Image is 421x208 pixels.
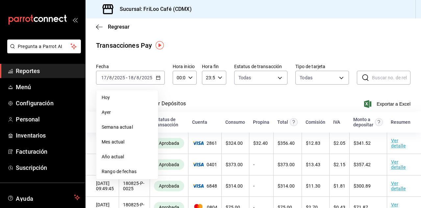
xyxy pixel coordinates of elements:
span: Ayer [102,109,153,116]
span: $ 12.83 [306,141,320,146]
span: Suscripción [16,163,80,172]
a: Ver detalle [391,181,406,191]
span: 0401 [192,162,217,167]
span: Mes actual [102,139,153,145]
div: Transacciones cobradas de manera exitosa. [154,138,184,148]
span: $ 373.00 [278,162,295,167]
span: Menú [16,83,80,91]
a: Ver detalle [391,138,406,148]
span: - [126,75,127,80]
button: open_drawer_menu [72,17,78,22]
span: Aprobada [156,183,182,189]
span: / [112,75,114,80]
span: 2861 [192,141,217,146]
a: Ver detalle [391,159,406,170]
div: Total [277,119,288,125]
div: Transacciones Pay [96,40,152,50]
span: $ 13.43 [306,162,320,167]
div: Comisión [306,119,325,125]
span: Rango de fechas [102,168,153,175]
span: $ 341.52 [354,141,371,146]
td: [DATE] 12:38:13 [86,154,119,175]
span: / [107,75,109,80]
span: / [139,75,141,80]
a: Pregunta a Parrot AI [5,48,81,55]
input: -- [101,75,107,80]
span: Facturación [16,147,80,156]
div: IVA [333,119,340,125]
div: Cuenta [192,119,207,125]
div: Estatus de transacción [154,117,184,127]
label: Hora fin [202,64,226,69]
td: 180825-P-0025 [119,175,150,197]
input: ---- [114,75,125,80]
span: $ 2.15 [334,162,345,167]
span: $ 356.40 [278,141,295,146]
input: ---- [141,75,153,80]
input: Buscar no. de referencia [372,71,410,84]
label: Tipo de tarjeta [295,64,349,69]
h3: Sucursal: FriLoo Café (CDMX) [114,5,192,13]
div: Resumen [391,119,410,125]
button: Ver Depósitos [152,100,186,112]
div: Monto a depositar [353,117,373,127]
svg: Este es el monto resultante del total pagado menos comisión e IVA. Esta será la parte que se depo... [375,118,383,126]
div: Propina [253,119,269,125]
span: Hoy [102,94,153,101]
span: $ 324.00 [226,141,243,146]
input: -- [109,75,112,80]
button: Regresar [96,24,130,30]
span: $ 357.42 [354,162,371,167]
span: Personal [16,115,80,124]
span: $ 32.40 [253,141,268,146]
span: $ 2.05 [334,141,345,146]
label: Estatus de transacción [234,64,288,69]
span: $ 373.00 [226,162,243,167]
svg: Este monto equivale al total pagado por el comensal antes de aplicar Comisión e IVA. [290,118,298,126]
span: Todas [238,74,251,81]
span: Semana actual [102,124,153,131]
button: Exportar a Excel [365,100,410,108]
div: Todas [300,74,312,81]
td: - [249,154,273,175]
span: $ 11.30 [306,183,320,189]
span: Inventarios [16,131,80,140]
span: $ 300.89 [354,183,371,189]
span: Pregunta a Parrot AI [18,43,71,50]
div: Transacciones cobradas de manera exitosa. [154,159,184,170]
div: Transacciones cobradas de manera exitosa. [154,181,184,191]
label: Hora inicio [173,64,197,69]
span: $ 314.00 [226,183,243,189]
span: Aprobada [156,162,182,167]
td: - [249,175,273,197]
input: -- [136,75,139,80]
button: Pregunta a Parrot AI [7,39,81,53]
span: Año actual [102,153,153,160]
span: / [134,75,136,80]
span: 6848 [192,183,217,189]
span: $ 314.00 [278,183,295,189]
span: Reportes [16,66,80,75]
div: Consumo [225,119,245,125]
img: Tooltip marker [156,41,164,49]
label: Fecha [96,64,165,69]
span: $ 1.81 [334,183,345,189]
span: Aprobada [156,141,182,146]
span: Configuración [16,99,80,108]
span: Regresar [108,24,130,30]
td: [DATE] 09:49:45 [86,175,119,197]
input: -- [128,75,134,80]
span: Ayuda [16,194,71,201]
td: [DATE] 12:59:51 [86,133,119,154]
